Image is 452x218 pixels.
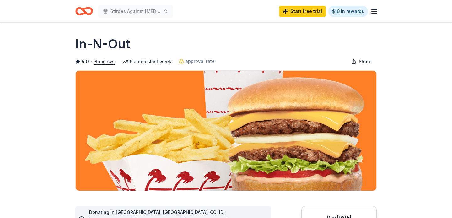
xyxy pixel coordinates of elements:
[179,57,215,65] a: approval rate
[82,58,89,65] span: 5.0
[91,59,93,64] span: •
[359,58,372,65] span: Share
[346,55,377,68] button: Share
[110,8,161,15] span: Stirdes Against [MEDICAL_DATA], Second Annual Walk
[94,58,115,65] button: 8reviews
[122,58,171,65] div: 6 applies last week
[75,4,93,19] a: Home
[279,6,326,17] a: Start free trial
[328,6,368,17] a: $10 in rewards
[185,57,215,65] span: approval rate
[75,35,130,53] h1: In-N-Out
[98,5,173,18] button: Stirdes Against [MEDICAL_DATA], Second Annual Walk
[76,71,376,191] img: Image for In-N-Out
